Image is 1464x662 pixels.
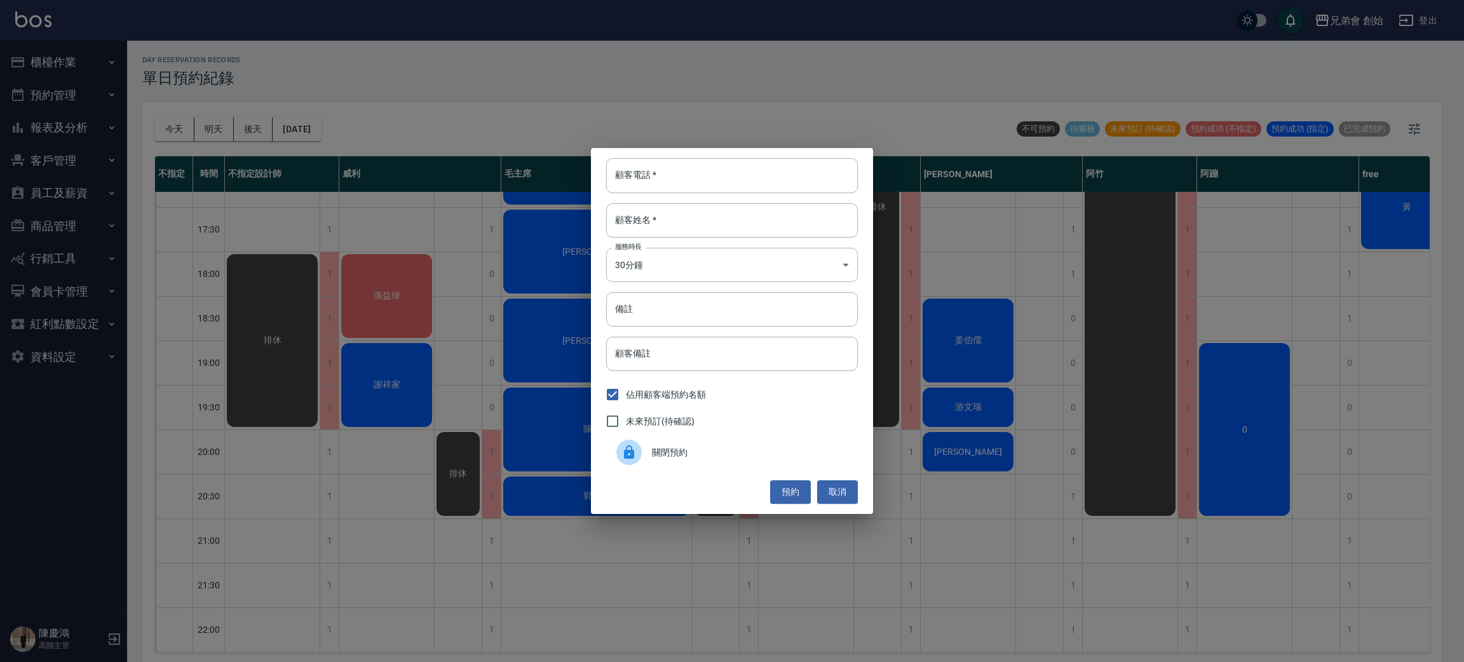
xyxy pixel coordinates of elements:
span: 佔用顧客端預約名額 [626,388,706,402]
div: 關閉預約 [606,435,858,470]
span: 關閉預約 [652,446,848,459]
button: 預約 [770,480,811,504]
label: 服務時長 [615,242,642,252]
button: 取消 [817,480,858,504]
span: 未來預訂(待確認) [626,415,695,428]
div: 30分鐘 [606,248,858,282]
